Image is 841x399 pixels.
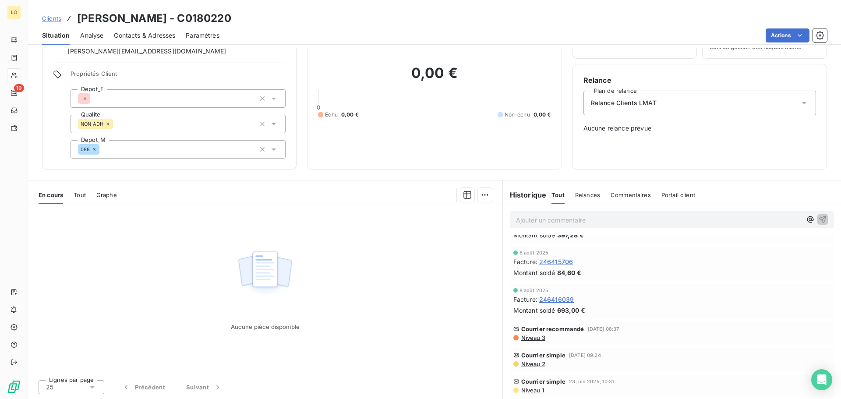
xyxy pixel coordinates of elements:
[96,191,117,198] span: Graphe
[569,379,615,384] span: 23 juin 2025, 10:31
[231,323,300,330] span: Aucune pièce disponible
[766,28,809,42] button: Actions
[14,84,24,92] span: 19
[81,147,90,152] span: 088
[513,306,555,315] span: Montant soldé
[569,353,601,358] span: [DATE] 09:24
[520,387,544,394] span: Niveau 1
[519,250,549,255] span: 8 août 2025
[111,378,176,396] button: Précédent
[7,5,21,19] div: LO
[557,306,585,315] span: 693,00 €
[539,257,573,266] span: 246415706
[80,31,103,40] span: Analyse
[325,111,338,119] span: Échu
[46,383,53,392] span: 25
[513,295,537,304] span: Facture :
[505,111,530,119] span: Non-échu
[237,247,293,301] img: Empty state
[557,268,581,277] span: 84,60 €
[575,191,600,198] span: Relances
[811,369,832,390] div: Open Intercom Messenger
[341,111,359,119] span: 0,00 €
[90,95,97,102] input: Ajouter une valeur
[661,191,695,198] span: Portail client
[42,14,61,23] a: Clients
[99,145,106,153] input: Ajouter une valeur
[186,31,219,40] span: Paramètres
[176,378,233,396] button: Suivant
[42,31,70,40] span: Situation
[77,11,231,26] h3: [PERSON_NAME] - C0180220
[42,15,61,22] span: Clients
[7,86,21,100] a: 19
[74,191,86,198] span: Tout
[503,190,547,200] h6: Historique
[583,75,816,85] h6: Relance
[7,380,21,394] img: Logo LeanPay
[520,360,545,367] span: Niveau 2
[591,99,657,107] span: Relance Clients LMAT
[513,257,537,266] span: Facture :
[521,378,565,385] span: Courrier simple
[318,64,551,91] h2: 0,00 €
[519,288,549,293] span: 8 août 2025
[534,111,551,119] span: 0,00 €
[39,191,63,198] span: En cours
[521,352,565,359] span: Courrier simple
[611,191,651,198] span: Commentaires
[583,124,816,133] span: Aucune relance prévue
[114,31,175,40] span: Contacts & Adresses
[71,70,286,82] span: Propriétés Client
[520,334,545,341] span: Niveau 3
[551,191,565,198] span: Tout
[588,326,619,332] span: [DATE] 08:37
[513,268,555,277] span: Montant soldé
[81,121,103,127] span: NON ADH
[317,104,320,111] span: 0
[539,295,574,304] span: 246416039
[113,120,120,128] input: Ajouter une valeur
[521,325,584,332] span: Courrier recommandé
